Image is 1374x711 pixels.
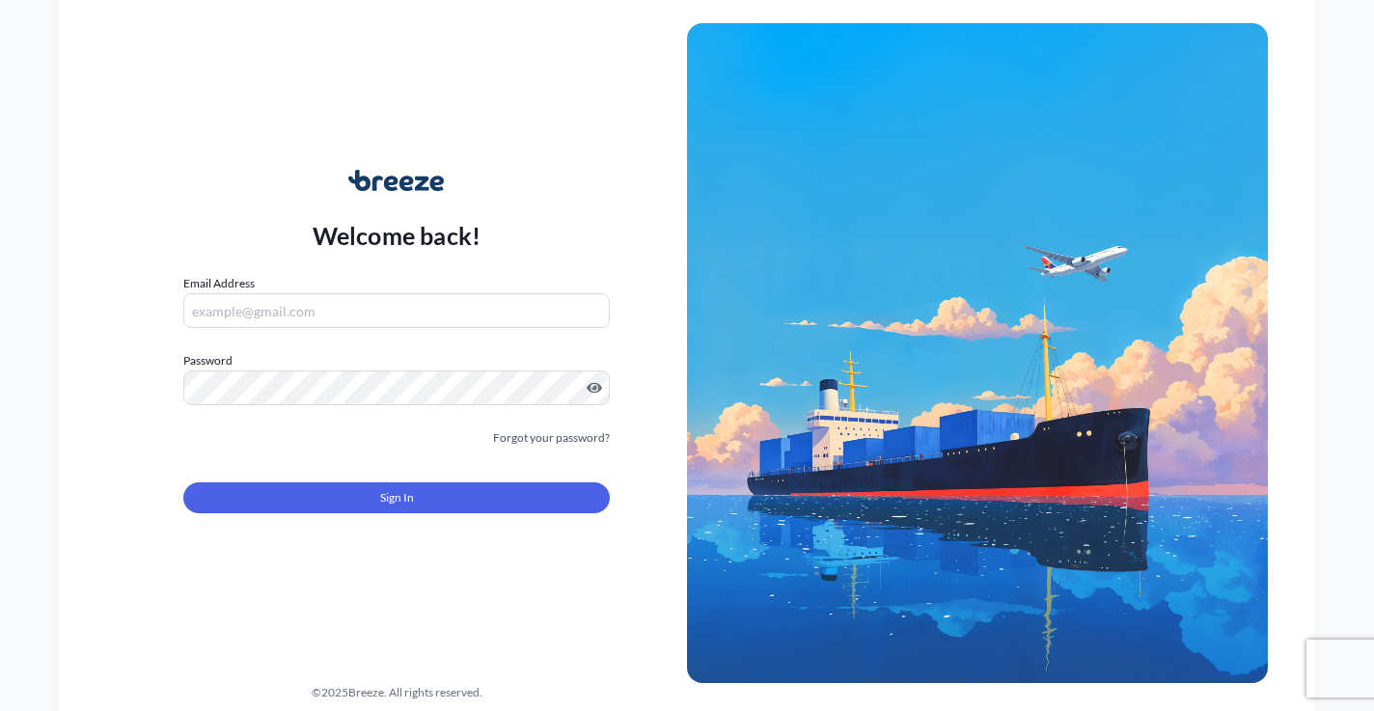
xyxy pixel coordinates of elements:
button: Show password [587,380,602,396]
img: Ship illustration [687,23,1268,683]
label: Password [183,351,610,370]
p: Welcome back! [313,220,481,251]
span: Sign In [380,488,414,507]
button: Sign In [183,482,610,513]
input: example@gmail.com [183,293,610,328]
label: Email Address [183,274,255,293]
a: Forgot your password? [493,428,610,448]
div: © 2025 Breeze. All rights reserved. [106,683,687,702]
